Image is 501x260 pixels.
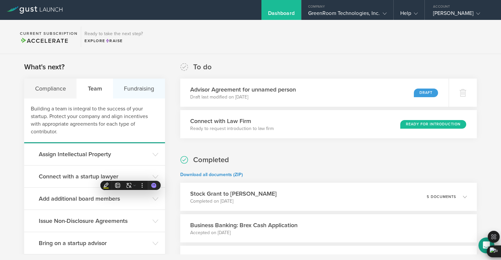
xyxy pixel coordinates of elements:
span: Raise [105,38,123,43]
h3: Stock Grant to [PERSON_NAME] [190,189,277,198]
p: Completed on [DATE] [190,198,277,205]
p: Accepted on [DATE] [190,229,298,236]
div: Open Intercom Messenger [478,237,494,253]
h3: Advisor Agreement for unnamed person [190,85,296,94]
h3: Assign Intellectual Property [39,150,149,159]
div: Advisor Agreement for unnamed personDraft last modified on [DATE]Draft [180,79,449,107]
div: Connect with Law FirmReady to request introduction to law firmReady for Introduction [180,110,477,138]
h3: Issue Non-Disclosure Agreements [39,217,149,225]
h3: Connect with Law Firm [190,117,274,125]
div: [PERSON_NAME] [433,10,489,20]
a: Download all documents (ZIP) [180,172,243,177]
h3: Ready to take the next step? [84,32,143,36]
h3: Business Banking: Brex Cash Application [190,221,298,229]
div: Ready to take the next step?ExploreRaise [81,27,146,47]
p: Ready to request introduction to law firm [190,125,274,132]
div: Compliance [24,79,77,98]
h3: Connect with a startup lawyer [39,172,149,181]
h3: Add additional board members [39,194,149,203]
div: Dashboard [268,10,295,20]
h2: Completed [193,155,229,165]
div: Ready for Introduction [400,120,466,129]
div: Fundraising [113,79,165,98]
h2: To do [193,62,212,72]
p: 5 documents [427,195,456,199]
span: Accelerate [20,37,68,44]
h2: What's next? [24,62,65,72]
div: Draft [414,89,438,97]
div: Team [77,79,113,98]
h2: Current Subscription [20,32,78,35]
div: Help [400,10,418,20]
p: Draft last modified on [DATE] [190,94,296,100]
div: GreenRoom Technologies, Inc. [308,10,387,20]
h3: Bring on a startup advisor [39,239,149,247]
div: Building a team is integral to the success of your startup. Protect your company and align incent... [24,98,165,143]
div: Explore [84,38,143,44]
